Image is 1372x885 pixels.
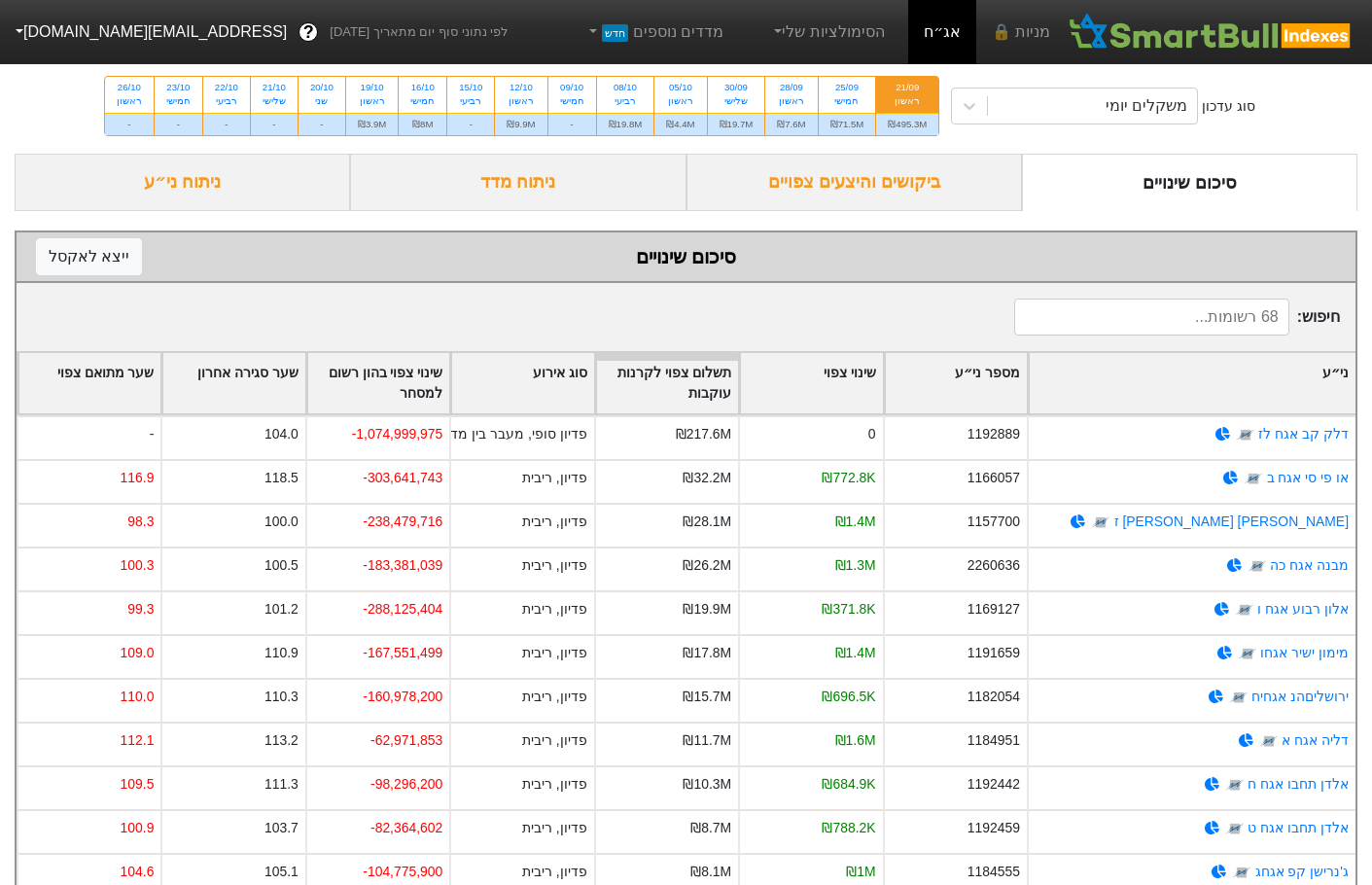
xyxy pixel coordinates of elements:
[1229,688,1249,707] img: tase link
[822,818,875,838] div: ₪788.2K
[686,154,1022,211] div: ביקושים והיצעים צפויים
[264,555,299,576] div: 100.5
[876,113,938,135] div: ₪495.3M
[155,113,202,135] div: -
[1238,644,1257,663] img: tase link
[967,424,1020,444] div: 1192889
[1270,557,1349,573] a: מבנה אגח כה
[888,94,927,108] div: ראשון
[683,730,731,751] div: ₪11.7M
[1106,94,1187,118] div: משקלים יומי
[777,81,805,94] div: 28/09
[1225,775,1245,795] img: tase link
[370,730,442,751] div: -62,971,853
[1114,513,1349,529] a: [PERSON_NAME] [PERSON_NAME] ז
[352,424,443,444] div: -1,074,999,975
[967,818,1020,838] div: 1192459
[166,81,191,94] div: 23/10
[264,468,299,488] div: 118.5
[967,468,1020,488] div: 1166057
[683,687,731,707] div: ₪15.7M
[888,81,927,94] div: 21/09
[835,512,876,532] div: ₪1.4M
[117,81,142,94] div: 26/10
[121,555,155,576] div: 100.3
[967,643,1020,663] div: 1191659
[121,468,155,488] div: 116.9
[740,353,882,413] div: Toggle SortBy
[822,687,875,707] div: ₪696.5K
[522,599,587,619] div: פדיון, ריבית
[835,643,876,663] div: ₪1.4M
[363,555,442,576] div: -183,381,039
[358,81,386,94] div: 19/10
[830,94,864,108] div: חמישי
[330,22,508,42] span: לפי נתוני סוף יום מתאריך [DATE]
[451,353,593,413] div: Toggle SortBy
[121,730,155,751] div: 112.1
[683,599,731,619] div: ₪19.9M
[720,94,754,108] div: שלישי
[15,154,350,211] div: ניתוח ני״ע
[967,730,1020,751] div: 1184951
[1014,299,1340,336] span: חיפוש :
[1248,820,1349,835] a: אלדן תחבו אגח ט
[121,774,155,795] div: 109.5
[121,818,155,838] div: 100.9
[683,555,731,576] div: ₪26.2M
[1225,819,1245,838] img: tase link
[708,113,765,135] div: ₪19.7M
[399,113,446,135] div: ₪8M
[967,555,1020,576] div: 2260636
[1257,601,1349,617] a: אלון רבוע אגח ו
[830,81,864,94] div: 25/09
[370,818,442,838] div: -82,364,602
[363,599,442,619] div: -288,125,404
[522,687,587,707] div: פדיון, ריבית
[363,643,442,663] div: -167,551,499
[127,599,154,619] div: 99.3
[522,512,587,532] div: פדיון, ריבית
[1202,96,1255,117] div: סוג עדכון
[307,353,449,413] div: Toggle SortBy
[358,94,386,108] div: ראשון
[560,94,584,108] div: חמישי
[117,94,142,108] div: ראשון
[654,113,706,135] div: ₪4.4M
[264,687,299,707] div: 110.3
[121,862,155,882] div: 104.6
[522,774,587,795] div: פדיון, ריבית
[121,687,155,707] div: 110.0
[1259,731,1279,751] img: tase link
[690,818,731,838] div: ₪8.7M
[522,818,587,838] div: פדיון, ריבית
[548,113,596,135] div: -
[967,599,1020,619] div: 1169127
[459,81,482,94] div: 15/10
[215,81,238,94] div: 22/10
[577,13,731,52] a: מדדים נוספיםחדש
[507,81,535,94] div: 12/10
[346,113,398,135] div: ₪3.9M
[1014,299,1288,336] input: 68 רשומות...
[310,94,334,108] div: שני
[303,19,314,46] span: ?
[522,468,587,488] div: פדיון, ריבית
[1022,154,1357,211] div: סיכום שינויים
[447,113,494,135] div: -
[967,512,1020,532] div: 1157700
[299,113,345,135] div: -
[121,643,155,663] div: 109.0
[560,81,584,94] div: 09/10
[18,353,160,413] div: Toggle SortBy
[264,643,299,663] div: 110.9
[765,113,817,135] div: ₪7.6M
[967,862,1020,882] div: 1184555
[683,774,731,795] div: ₪10.3M
[459,94,482,108] div: רביעי
[822,774,875,795] div: ₪684.9K
[1248,556,1267,576] img: tase link
[17,415,160,459] div: -
[835,555,876,576] div: ₪1.3M
[522,862,587,882] div: פדיון, ריבית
